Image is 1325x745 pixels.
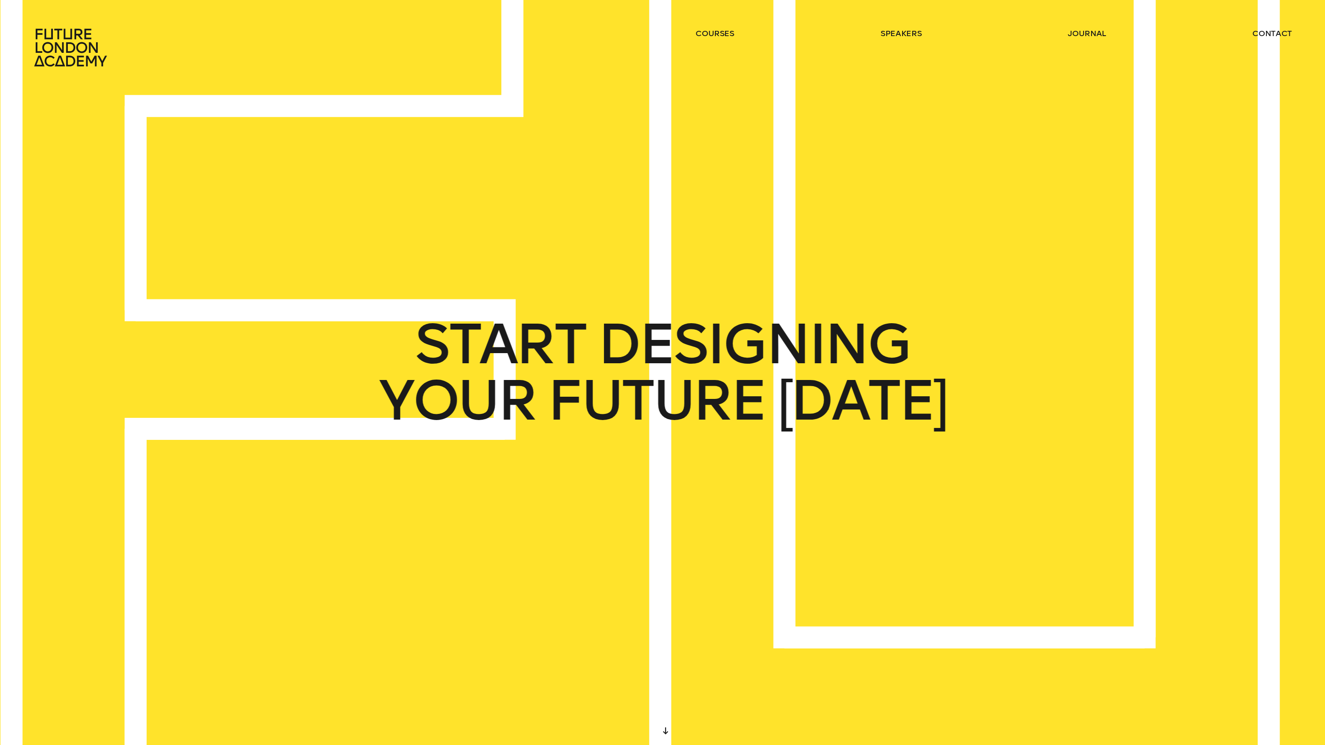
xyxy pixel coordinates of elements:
span: FUTURE [548,372,766,429]
span: YOUR [379,372,535,429]
a: journal [1068,28,1106,39]
a: courses [696,28,734,39]
span: DESIGNING [598,316,910,372]
a: speakers [881,28,922,39]
span: START [415,316,585,372]
span: [DATE] [777,372,947,429]
a: contact [1252,28,1292,39]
